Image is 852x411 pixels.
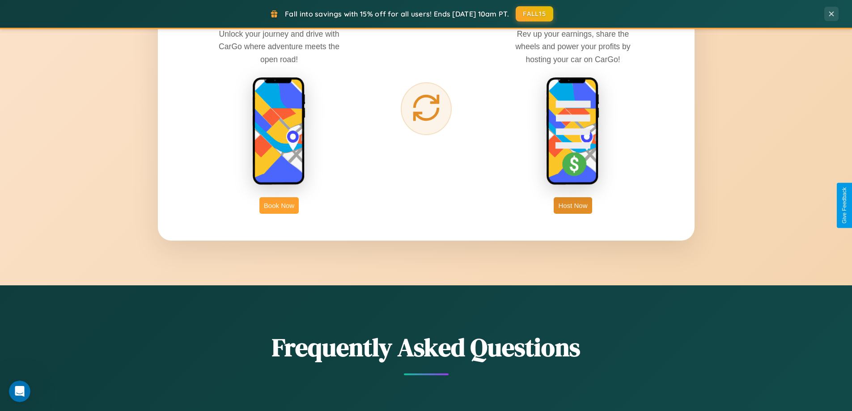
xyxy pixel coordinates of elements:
button: Book Now [259,197,299,214]
img: host phone [546,77,600,186]
iframe: Intercom live chat [9,381,30,402]
h2: Frequently Asked Questions [158,330,695,364]
p: Unlock your journey and drive with CarGo where adventure meets the open road! [212,28,346,65]
button: FALL15 [516,6,553,21]
div: Give Feedback [841,187,848,224]
span: Fall into savings with 15% off for all users! Ends [DATE] 10am PT. [285,9,509,18]
button: Host Now [554,197,592,214]
img: rent phone [252,77,306,186]
p: Rev up your earnings, share the wheels and power your profits by hosting your car on CarGo! [506,28,640,65]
